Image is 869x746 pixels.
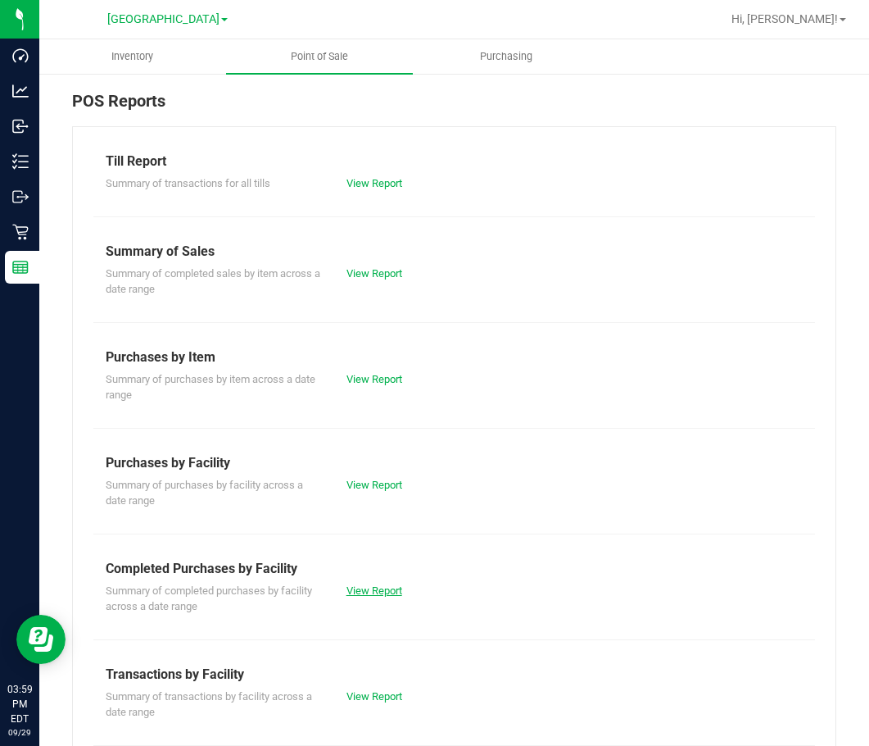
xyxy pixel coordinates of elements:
div: Purchases by Facility [106,453,803,473]
a: View Report [346,177,402,189]
inline-svg: Reports [12,259,29,275]
span: Summary of completed purchases by facility across a date range [106,585,312,613]
span: Summary of transactions for all tills [106,177,270,189]
a: View Report [346,373,402,385]
iframe: Resource center [16,615,66,664]
span: Hi, [PERSON_NAME]! [731,12,838,25]
a: View Report [346,479,402,491]
a: Purchasing [413,39,600,74]
a: Inventory [39,39,226,74]
span: Summary of purchases by item across a date range [106,373,315,402]
span: Summary of purchases by facility across a date range [106,479,303,507]
div: Transactions by Facility [106,665,803,685]
span: Purchasing [458,49,554,64]
a: Point of Sale [226,39,413,74]
span: Summary of transactions by facility across a date range [106,690,312,719]
inline-svg: Analytics [12,83,29,99]
inline-svg: Retail [12,224,29,240]
a: View Report [346,267,402,280]
span: [GEOGRAPHIC_DATA] [107,12,220,26]
span: Summary of completed sales by item across a date range [106,267,320,296]
div: Till Report [106,152,803,171]
inline-svg: Outbound [12,189,29,205]
p: 03:59 PM EDT [7,682,32,726]
a: View Report [346,585,402,597]
inline-svg: Dashboard [12,48,29,64]
div: POS Reports [72,89,836,126]
inline-svg: Inbound [12,118,29,134]
span: Point of Sale [269,49,370,64]
inline-svg: Inventory [12,153,29,170]
a: View Report [346,690,402,703]
div: Summary of Sales [106,242,803,262]
span: Inventory [89,49,175,64]
div: Purchases by Item [106,348,803,367]
div: Completed Purchases by Facility [106,559,803,579]
p: 09/29 [7,726,32,739]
